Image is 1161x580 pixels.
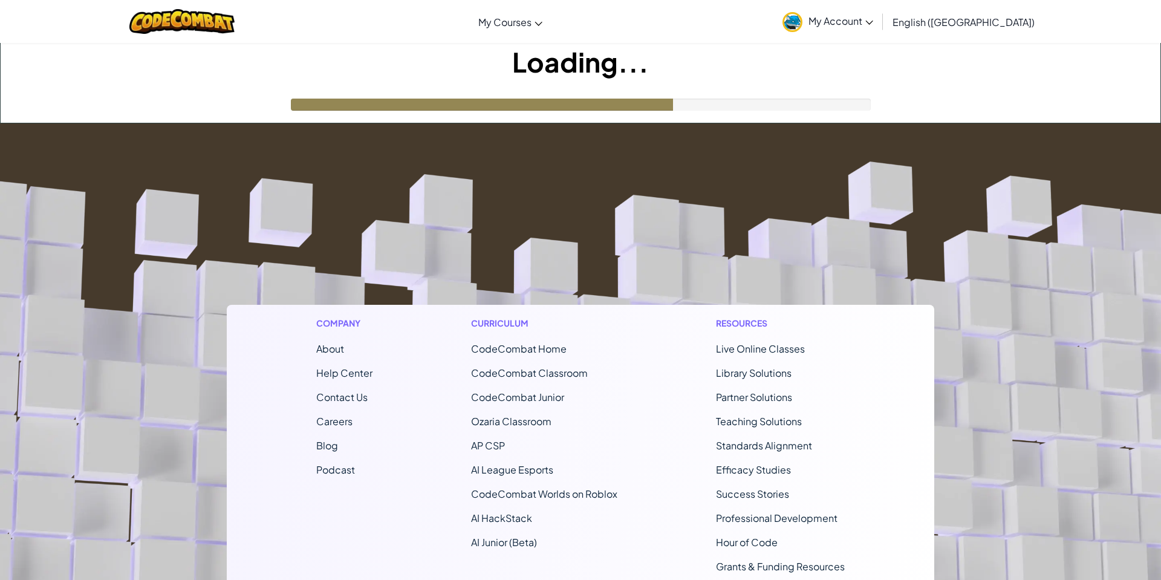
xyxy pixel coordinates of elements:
[471,342,567,355] span: CodeCombat Home
[471,317,617,330] h1: Curriculum
[471,512,532,524] a: AI HackStack
[886,5,1041,38] a: English ([GEOGRAPHIC_DATA])
[776,2,879,41] a: My Account
[716,391,792,403] a: Partner Solutions
[471,415,551,428] a: Ozaria Classroom
[716,463,791,476] a: Efficacy Studies
[716,317,845,330] h1: Resources
[808,15,873,27] span: My Account
[716,560,845,573] a: Grants & Funding Resources
[716,536,778,549] a: Hour of Code
[471,439,505,452] a: AP CSP
[716,415,802,428] a: Teaching Solutions
[1,43,1160,80] h1: Loading...
[471,367,588,379] a: CodeCombat Classroom
[316,342,344,355] a: About
[316,317,372,330] h1: Company
[471,487,617,500] a: CodeCombat Worlds on Roblox
[478,16,532,28] span: My Courses
[471,463,553,476] a: AI League Esports
[316,439,338,452] a: Blog
[316,367,372,379] a: Help Center
[716,512,837,524] a: Professional Development
[471,536,537,549] a: AI Junior (Beta)
[716,367,792,379] a: Library Solutions
[716,439,812,452] a: Standards Alignment
[716,487,789,500] a: Success Stories
[893,16,1035,28] span: English ([GEOGRAPHIC_DATA])
[316,415,353,428] a: Careers
[316,391,368,403] span: Contact Us
[129,9,235,34] img: CodeCombat logo
[472,5,548,38] a: My Courses
[782,12,802,32] img: avatar
[316,463,355,476] a: Podcast
[716,342,805,355] a: Live Online Classes
[471,391,564,403] a: CodeCombat Junior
